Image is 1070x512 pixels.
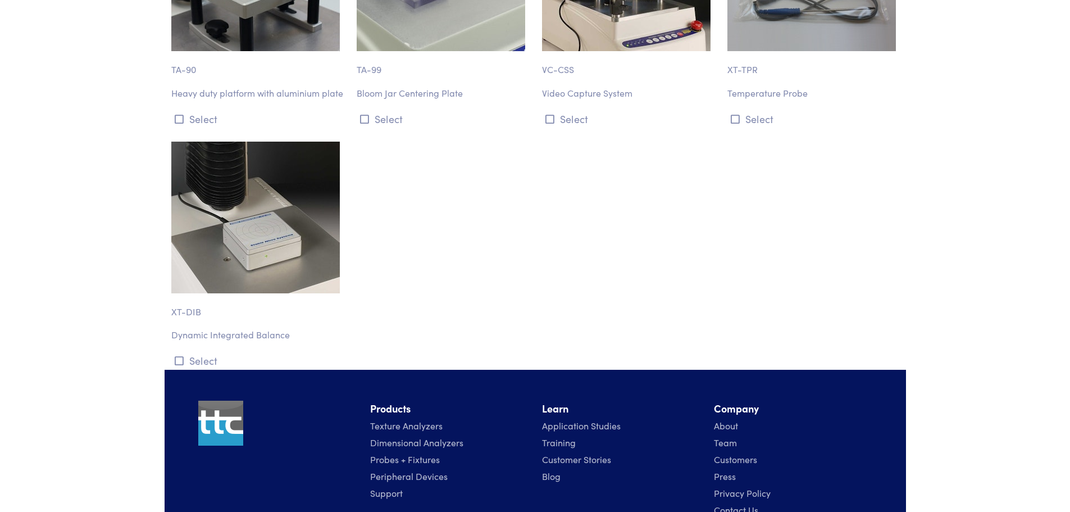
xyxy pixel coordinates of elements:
[171,328,343,342] p: Dynamic Integrated Balance
[370,401,529,417] li: Products
[542,110,714,128] button: Select
[171,110,343,128] button: Select
[714,487,771,499] a: Privacy Policy
[171,351,343,370] button: Select
[542,470,561,482] a: Blog
[714,453,757,465] a: Customers
[357,86,529,101] p: Bloom Jar Centering Plate
[370,419,443,432] a: Texture Analyzers
[727,51,899,77] p: XT-TPR
[370,487,403,499] a: Support
[171,293,343,319] p: XT-DIB
[370,453,440,465] a: Probes + Fixtures
[714,419,738,432] a: About
[370,436,463,448] a: Dimensional Analyzers
[357,110,529,128] button: Select
[542,436,576,448] a: Training
[542,51,714,77] p: VC-CSS
[542,453,611,465] a: Customer Stories
[714,401,872,417] li: Company
[542,86,714,101] p: Video Capture System
[727,110,899,128] button: Select
[171,142,340,293] img: accessories-xt_dib-dynamic-integrated-balance.jpg
[727,86,899,101] p: Temperature Probe
[714,470,736,482] a: Press
[357,51,529,77] p: TA-99
[542,419,621,432] a: Application Studies
[171,51,343,77] p: TA-90
[171,86,343,101] p: Heavy duty platform with aluminium plate
[370,470,448,482] a: Peripheral Devices
[198,401,243,446] img: ttc_logo_1x1_v1.0.png
[714,436,737,448] a: Team
[542,401,700,417] li: Learn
